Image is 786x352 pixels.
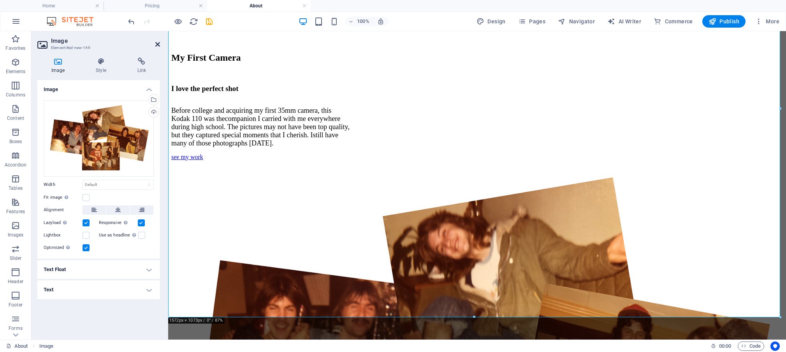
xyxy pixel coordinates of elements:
[752,15,782,28] button: More
[104,2,207,10] h4: Pricing
[44,243,83,252] label: Optimized
[127,17,136,26] button: undo
[604,15,644,28] button: AI Writer
[377,18,384,25] i: On resize automatically adjust zoom level to fit chosen device.
[477,18,506,25] span: Design
[9,325,23,331] p: Forms
[44,100,154,177] div: Piccollage-QR9wW8a6Nh7tZqHrM0HzqA.jpg
[44,205,83,215] label: Alignment
[44,182,83,187] label: Width
[702,15,746,28] button: Publish
[44,231,83,240] label: Lightbox
[8,278,23,285] p: Header
[755,18,779,25] span: More
[39,341,53,351] nav: breadcrumb
[738,341,764,351] button: Code
[51,37,160,44] h2: Image
[9,302,23,308] p: Footer
[82,58,123,74] h4: Style
[189,17,198,26] button: reload
[6,92,25,98] p: Columns
[44,193,83,202] label: Fit image
[7,115,24,121] p: Content
[9,185,23,191] p: Tables
[204,17,214,26] button: save
[45,17,103,26] img: Editor Logo
[8,232,24,238] p: Images
[5,162,26,168] p: Accordion
[37,80,160,94] h4: Image
[10,255,22,261] p: Slider
[651,15,696,28] button: Commerce
[607,18,641,25] span: AI Writer
[51,44,144,51] h3: Element #ed-new-149
[357,17,369,26] h6: 100%
[37,58,82,74] h4: Image
[555,15,598,28] button: Navigator
[558,18,595,25] span: Navigator
[39,341,53,351] span: Click to select. Double-click to edit
[6,68,26,75] p: Elements
[741,341,761,351] span: Code
[37,260,160,279] h4: Text Float
[123,58,160,74] h4: Link
[770,341,780,351] button: Usercentrics
[99,231,138,240] label: Use as headline
[99,218,138,228] label: Responsive
[9,138,22,145] p: Boxes
[711,341,731,351] h6: Session time
[5,45,25,51] p: Favorites
[515,15,549,28] button: Pages
[724,343,726,349] span: :
[6,341,28,351] a: Click to cancel selection. Double-click to open Pages
[205,17,214,26] i: Save (Ctrl+S)
[207,2,311,10] h4: About
[709,18,739,25] span: Publish
[719,341,731,351] span: 00 00
[127,17,136,26] i: Undo: Change image (Ctrl+Z)
[654,18,693,25] span: Commerce
[37,280,160,299] h4: Text
[473,15,509,28] button: Design
[44,218,83,228] label: Lazyload
[345,17,373,26] button: 100%
[6,208,25,215] p: Features
[518,18,545,25] span: Pages
[189,17,198,26] i: Reload page
[473,15,509,28] div: Design (Ctrl+Alt+Y)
